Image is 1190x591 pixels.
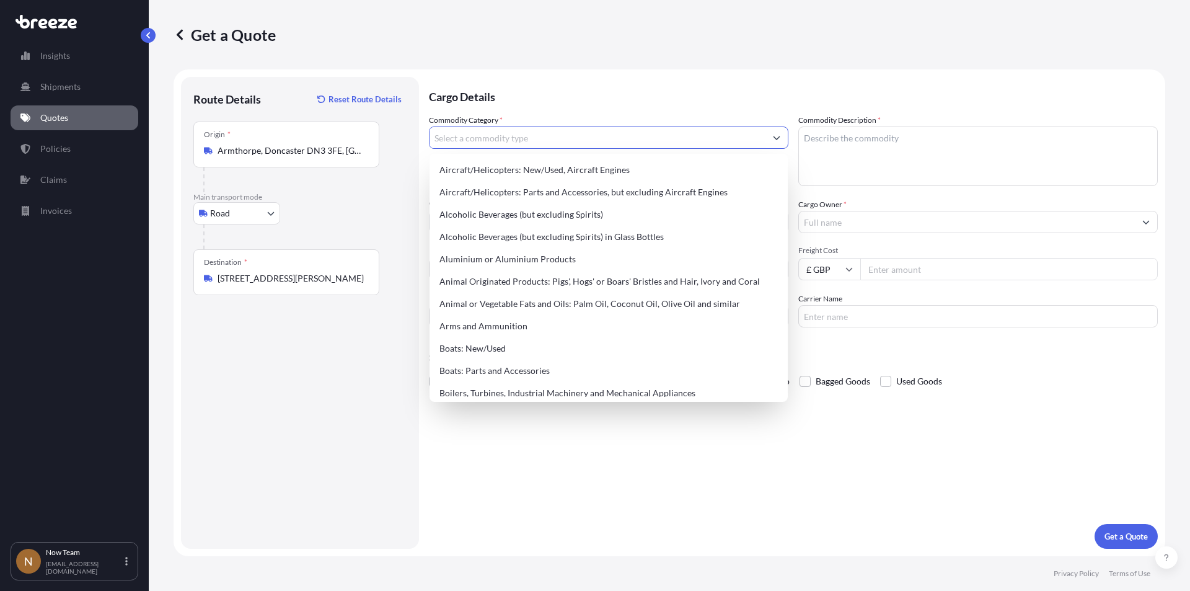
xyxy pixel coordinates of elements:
input: Enter name [798,305,1158,327]
label: Commodity Category [429,114,503,127]
input: Your internal reference [429,305,788,327]
div: Boilers, Turbines, Industrial Machinery and Mechanical Appliances [434,382,783,404]
p: Claims [40,174,67,186]
p: Special Conditions [429,352,1158,362]
p: Policies [40,143,71,155]
input: Destination [218,272,364,285]
p: Get a Quote [1104,530,1148,543]
p: Cargo Details [429,77,1158,114]
p: Quotes [40,112,68,124]
div: Alcoholic Beverages (but excluding Spirits) in Glass Bottles [434,226,783,248]
p: Now Team [46,548,123,558]
div: Boats: Parts and Accessories [434,360,783,382]
label: Cargo Owner [798,198,847,211]
p: Terms of Use [1109,569,1150,579]
input: Origin [218,144,364,157]
button: Select transport [193,202,280,224]
span: Road [210,207,230,220]
span: N [24,555,33,567]
p: Insights [40,50,70,62]
div: Animal or Vegetable Fats and Oils: Palm Oil, Coconut Oil, Olive Oil and similar [434,293,783,315]
p: Invoices [40,205,72,217]
input: Enter amount [860,258,1158,280]
div: Origin [204,130,231,140]
label: Commodity Description [798,114,881,127]
p: Reset Route Details [328,93,402,105]
p: [EMAIL_ADDRESS][DOMAIN_NAME] [46,560,123,575]
span: Freight Cost [798,246,1158,256]
span: Load Type [429,246,466,258]
div: Arms and Ammunition [434,315,783,337]
p: Get a Quote [174,25,276,45]
p: Main transport mode [193,192,407,202]
input: Full name [799,211,1135,233]
button: Show suggestions [1135,211,1157,233]
div: Destination [204,257,247,267]
p: Privacy Policy [1054,569,1099,579]
p: Shipments [40,81,81,93]
div: Animal Originated Products: Pigs', Hogs' or Boars' Bristles and Hair, Ivory and Coral [434,270,783,293]
div: Aircraft/Helicopters: Parts and Accessories, but excluding Aircraft Engines [434,181,783,203]
div: Aluminium or Aluminium Products [434,248,783,270]
div: Alcoholic Beverages (but excluding Spirits) [434,203,783,226]
div: Boats: New/Used [434,337,783,360]
input: Select a commodity type [430,127,765,149]
button: Show suggestions [765,127,788,149]
span: Bagged Goods [816,372,870,391]
label: Carrier Name [798,293,842,305]
div: Aircraft/Helicopters: New/Used, Aircraft Engines [434,159,783,181]
span: Used Goods [896,372,942,391]
p: Route Details [193,92,261,107]
span: Commodity Value [429,198,788,208]
label: Booking Reference [429,293,491,305]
